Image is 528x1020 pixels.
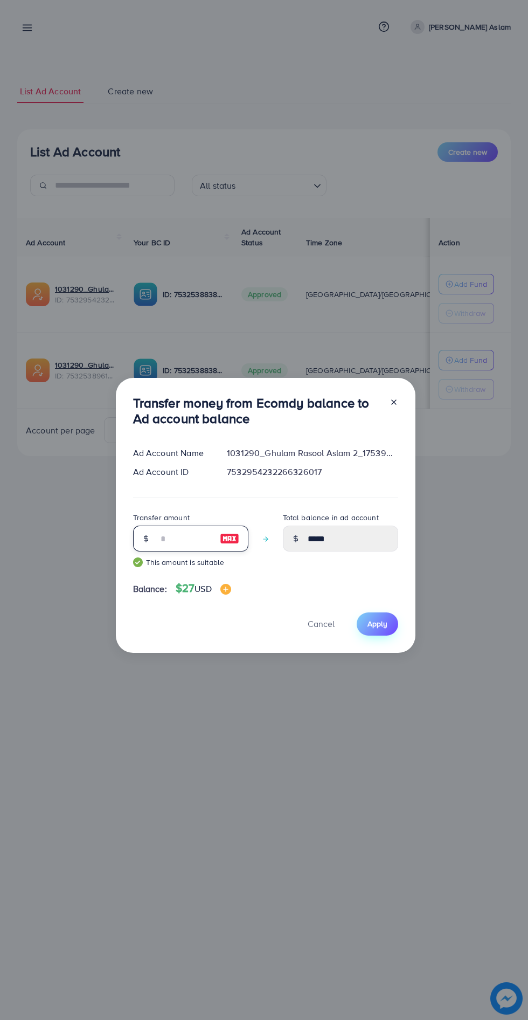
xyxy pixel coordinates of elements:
[124,447,219,459] div: Ad Account Name
[124,466,219,478] div: Ad Account ID
[133,557,143,567] img: guide
[283,512,379,523] label: Total balance in ad account
[220,584,231,595] img: image
[294,612,348,636] button: Cancel
[176,582,231,595] h4: $27
[220,532,239,545] img: image
[308,618,335,630] span: Cancel
[194,583,211,595] span: USD
[133,512,190,523] label: Transfer amount
[218,447,406,459] div: 1031290_Ghulam Rasool Aslam 2_1753902599199
[357,612,398,636] button: Apply
[133,557,248,568] small: This amount is suitable
[218,466,406,478] div: 7532954232266326017
[367,618,387,629] span: Apply
[133,395,381,426] h3: Transfer money from Ecomdy balance to Ad account balance
[133,583,167,595] span: Balance:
